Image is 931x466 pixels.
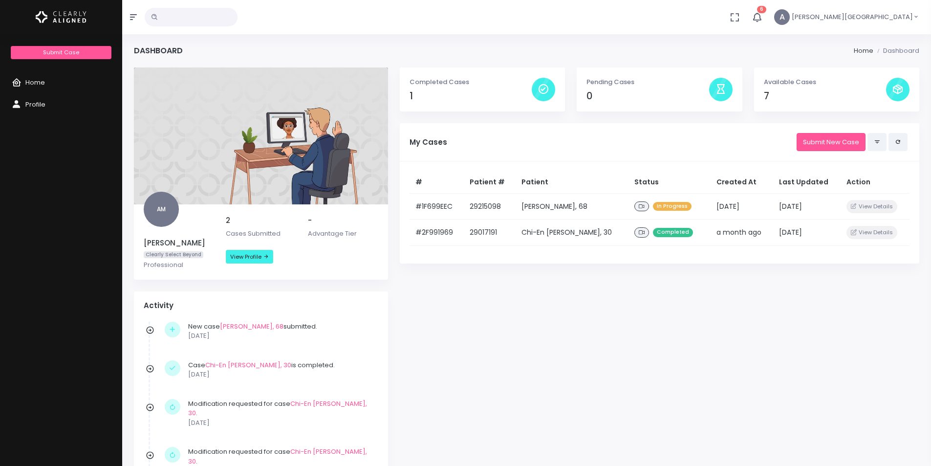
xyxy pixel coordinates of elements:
img: Logo Horizontal [36,7,87,27]
td: Chi-En [PERSON_NAME], 30 [516,220,628,246]
th: Last Updated [773,171,841,194]
h4: Dashboard [134,46,183,55]
span: Completed [653,228,693,237]
p: Available Cases [764,77,886,87]
div: New case submitted. [188,322,373,341]
h4: 0 [586,90,709,102]
td: [DATE] [773,220,841,246]
td: a month ago [711,220,773,246]
a: Submit New Case [797,133,866,151]
p: [DATE] [188,331,373,341]
span: Clearly Select Beyond [144,251,203,259]
h4: 7 [764,90,886,102]
a: Chi-En [PERSON_NAME], 30 [188,447,367,466]
span: A [774,9,790,25]
p: Cases Submitted [226,229,296,239]
span: Home [25,78,45,87]
p: Advantage Tier [308,229,378,239]
li: Home [854,46,873,56]
td: #2F991969 [410,220,464,246]
span: 6 [757,6,766,13]
span: Profile [25,100,45,109]
td: 29215098 [464,193,516,220]
button: View Details [846,226,897,239]
span: [PERSON_NAME][GEOGRAPHIC_DATA] [792,12,913,22]
span: In Progress [653,202,692,211]
th: Created At [711,171,773,194]
td: [DATE] [711,193,773,220]
td: [PERSON_NAME], 68 [516,193,628,220]
div: Modification requested for case . [188,399,373,428]
th: Patient # [464,171,516,194]
li: Dashboard [873,46,919,56]
th: Action [841,171,909,194]
h5: My Cases [410,138,797,147]
a: Chi-En [PERSON_NAME], 30 [188,399,367,418]
td: [DATE] [773,193,841,220]
h5: [PERSON_NAME] [144,239,214,247]
td: 29017191 [464,220,516,246]
a: View Profile [226,250,273,264]
p: [DATE] [188,370,373,379]
a: Submit Case [11,46,111,59]
p: Completed Cases [410,77,532,87]
th: Status [628,171,711,194]
p: Professional [144,260,214,270]
button: View Details [846,200,897,213]
a: [PERSON_NAME], 68 [220,322,283,331]
h4: 1 [410,90,532,102]
h5: 2 [226,216,296,225]
th: Patient [516,171,628,194]
h4: Activity [144,301,378,310]
p: [DATE] [188,418,373,428]
th: # [410,171,464,194]
td: #1F699EEC [410,193,464,220]
span: AM [144,192,179,227]
div: Case is completed. [188,360,373,379]
h5: - [308,216,378,225]
span: Submit Case [43,48,79,56]
a: Chi-En [PERSON_NAME], 30 [205,360,291,370]
p: Pending Cases [586,77,709,87]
